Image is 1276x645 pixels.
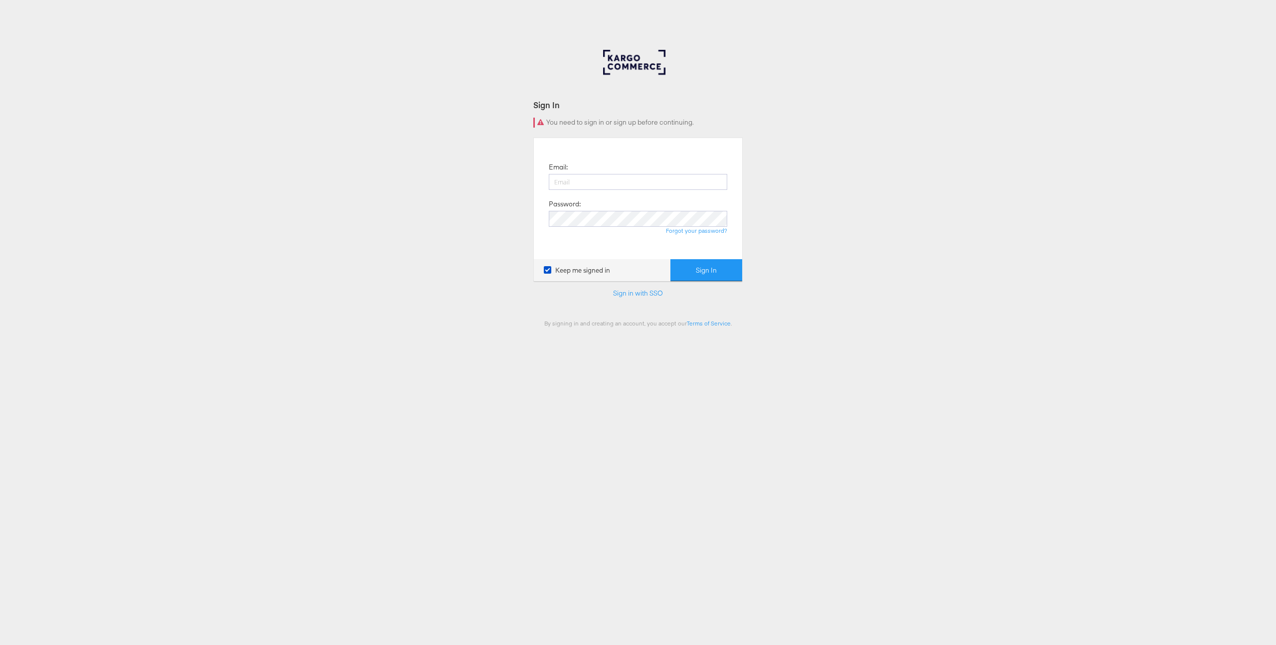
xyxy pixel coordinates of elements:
label: Keep me signed in [544,266,610,275]
label: Password: [549,199,581,209]
a: Sign in with SSO [613,289,663,298]
input: Email [549,174,727,190]
div: You need to sign in or sign up before continuing. [533,118,743,128]
label: Email: [549,162,568,172]
button: Sign In [670,259,742,282]
div: By signing in and creating an account, you accept our . [533,320,743,327]
a: Terms of Service [687,320,731,327]
a: Forgot your password? [666,227,727,234]
div: Sign In [533,99,743,111]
